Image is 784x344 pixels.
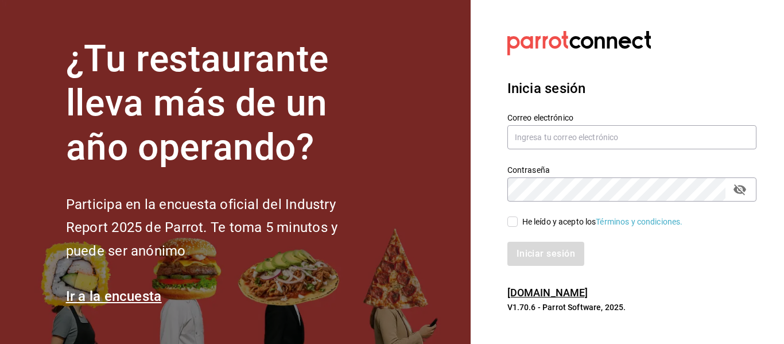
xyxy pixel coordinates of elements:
button: passwordField [730,180,750,199]
div: He leído y acepto los [522,216,683,228]
h1: ¿Tu restaurante lleva más de un año operando? [66,37,376,169]
label: Contraseña [507,166,756,174]
label: Correo electrónico [507,114,756,122]
a: Términos y condiciones. [596,217,682,226]
input: Ingresa tu correo electrónico [507,125,756,149]
a: Ir a la encuesta [66,288,162,304]
h2: Participa en la encuesta oficial del Industry Report 2025 de Parrot. Te toma 5 minutos y puede se... [66,193,376,263]
h3: Inicia sesión [507,78,756,99]
a: [DOMAIN_NAME] [507,287,588,299]
p: V1.70.6 - Parrot Software, 2025. [507,302,756,313]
